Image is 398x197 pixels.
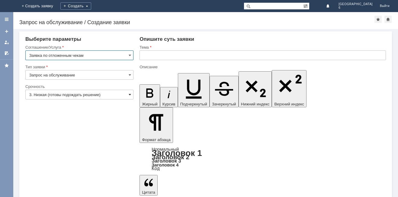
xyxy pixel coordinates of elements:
[152,166,160,171] a: Код
[142,190,155,195] span: Цитата
[140,65,385,69] div: Описание
[303,3,309,8] span: Расширенный поиск
[140,45,385,49] div: Тема
[142,102,158,106] span: Жирный
[180,102,207,106] span: Подчеркнутый
[178,73,210,107] button: Подчеркнутый
[25,45,132,49] div: Соглашение/Услуга
[160,87,178,107] button: Курсив
[60,2,91,10] div: Создать
[152,148,202,158] a: Заголовок 1
[140,84,160,107] button: Жирный
[152,158,181,163] a: Заголовок 3
[339,6,373,10] span: 6
[152,162,178,167] a: Заголовок 4
[25,85,132,89] div: Срочность
[25,65,132,69] div: Тип заявки
[162,102,175,106] span: Курсив
[274,102,304,106] span: Верхний индекс
[140,36,194,42] span: Опишите суть заявки
[140,107,173,143] button: Формат абзаца
[142,137,170,142] span: Формат абзаца
[239,71,272,107] button: Нижний индекс
[339,2,373,6] span: [GEOGRAPHIC_DATA]
[140,147,386,171] div: Формат абзаца
[2,27,11,36] a: Создать заявку
[2,37,11,47] a: Мои заявки
[210,76,239,107] button: Зачеркнутый
[152,153,189,160] a: Заголовок 2
[25,36,81,42] span: Выберите параметры
[140,175,158,195] button: Цитата
[374,16,382,23] div: Добавить в избранное
[152,147,179,152] a: Нормальный
[272,70,307,107] button: Верхний индекс
[19,19,374,25] div: Запрос на обслуживание / Создание заявки
[241,102,270,106] span: Нижний индекс
[212,102,236,106] span: Зачеркнутый
[2,48,11,58] a: Мои согласования
[384,16,392,23] div: Сделать домашней страницей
